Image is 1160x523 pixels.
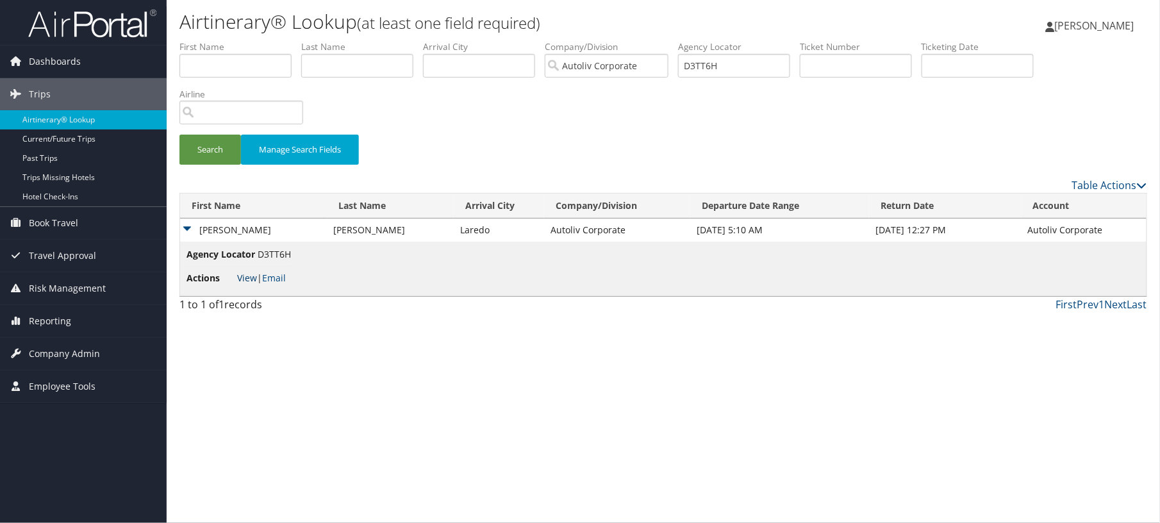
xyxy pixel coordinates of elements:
span: Travel Approval [29,240,96,272]
img: airportal-logo.png [28,8,156,38]
label: Ticketing Date [922,40,1043,53]
a: [PERSON_NAME] [1046,6,1147,45]
td: Laredo [454,219,544,242]
a: 1 [1099,297,1105,311]
span: Dashboards [29,46,81,78]
a: Email [262,272,286,284]
a: Prev [1077,297,1099,311]
th: First Name: activate to sort column ascending [180,194,327,219]
a: First [1056,297,1077,311]
span: Employee Tools [29,370,95,403]
th: Last Name: activate to sort column ascending [327,194,454,219]
td: Autoliv Corporate [1022,219,1147,242]
th: Return Date: activate to sort column ascending [869,194,1022,219]
a: Table Actions [1072,178,1147,192]
span: Reporting [29,305,71,337]
span: D3TT6H [258,248,291,260]
div: 1 to 1 of records [179,297,407,319]
label: Last Name [301,40,423,53]
small: (at least one field required) [357,12,540,33]
td: [PERSON_NAME] [180,219,327,242]
button: Search [179,135,241,165]
label: Airline [179,88,313,101]
span: [PERSON_NAME] [1055,19,1134,33]
th: Company/Division [544,194,690,219]
span: Risk Management [29,272,106,304]
span: Company Admin [29,338,100,370]
label: First Name [179,40,301,53]
td: [DATE] 5:10 AM [690,219,869,242]
span: Actions [186,271,235,285]
td: [DATE] 12:27 PM [869,219,1022,242]
th: Departure Date Range: activate to sort column ascending [690,194,869,219]
h1: Airtinerary® Lookup [179,8,825,35]
a: Last [1127,297,1147,311]
label: Agency Locator [678,40,800,53]
th: Arrival City: activate to sort column ascending [454,194,544,219]
span: Trips [29,78,51,110]
label: Ticket Number [800,40,922,53]
span: Agency Locator [186,247,255,261]
label: Arrival City [423,40,545,53]
th: Account: activate to sort column ascending [1022,194,1147,219]
a: Next [1105,297,1127,311]
label: Company/Division [545,40,678,53]
td: [PERSON_NAME] [327,219,454,242]
td: Autoliv Corporate [544,219,690,242]
span: 1 [219,297,224,311]
a: View [237,272,257,284]
span: | [237,272,286,284]
span: Book Travel [29,207,78,239]
button: Manage Search Fields [241,135,359,165]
